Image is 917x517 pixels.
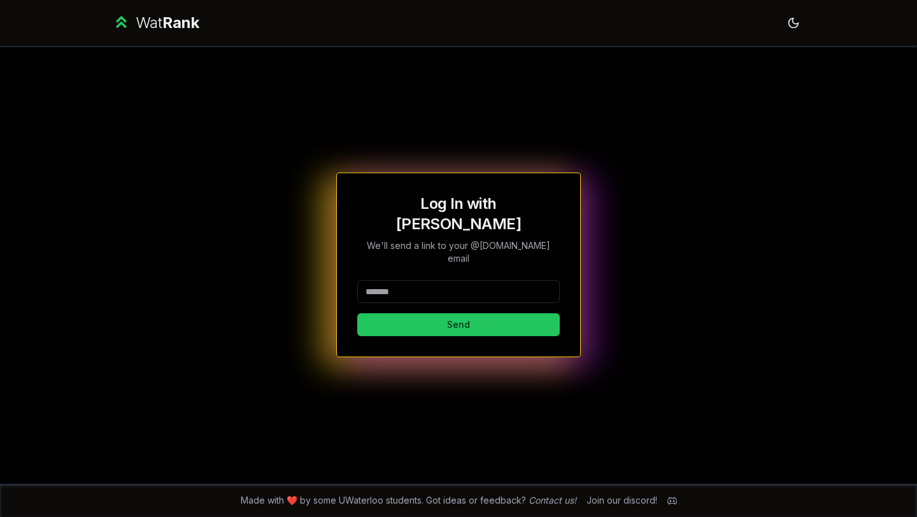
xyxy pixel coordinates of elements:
[136,13,199,33] div: Wat
[529,495,576,506] a: Contact us!
[586,494,657,507] div: Join our discord!
[357,313,560,336] button: Send
[162,13,199,32] span: Rank
[241,494,576,507] span: Made with ❤️ by some UWaterloo students. Got ideas or feedback?
[357,239,560,265] p: We'll send a link to your @[DOMAIN_NAME] email
[112,13,199,33] a: WatRank
[357,194,560,234] h1: Log In with [PERSON_NAME]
